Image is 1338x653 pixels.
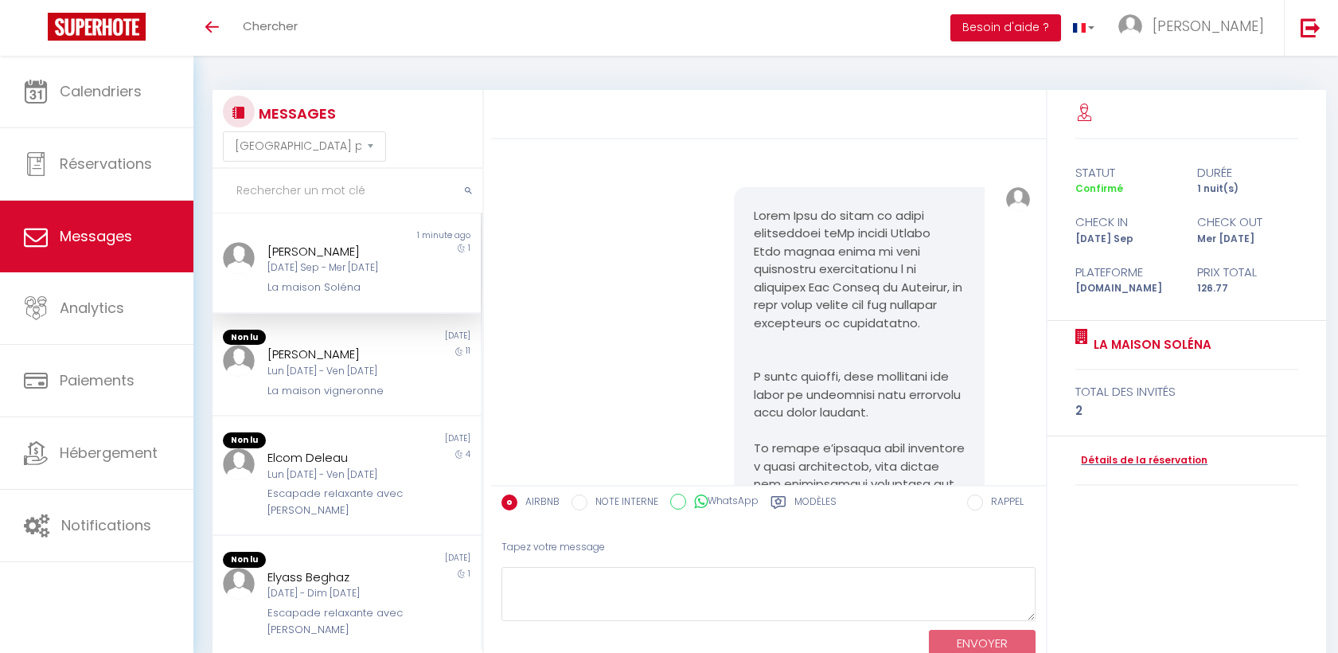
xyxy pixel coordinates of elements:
[466,448,470,460] span: 4
[60,81,142,101] span: Calendriers
[501,528,1036,567] div: Tapez votre message
[686,494,759,511] label: WhatsApp
[346,552,480,568] div: [DATE]
[950,14,1061,41] button: Besoin d'aide ?
[1187,263,1309,282] div: Prix total
[794,495,837,514] label: Modèles
[587,495,658,512] label: NOTE INTERNE
[60,154,152,174] span: Réservations
[223,552,266,568] span: Non lu
[267,242,403,261] div: [PERSON_NAME]
[48,13,146,41] img: Super Booking
[1187,182,1309,197] div: 1 nuit(s)
[267,486,403,518] div: Escapade relaxante avec [PERSON_NAME]
[60,298,124,318] span: Analytics
[1065,263,1187,282] div: Plateforme
[517,495,560,512] label: AIRBNB
[1065,163,1187,182] div: statut
[267,605,403,638] div: Escapade relaxante avec [PERSON_NAME]
[267,383,403,399] div: La maison vigneronne
[1006,187,1031,212] img: ...
[267,568,403,587] div: Elyass Beghaz
[223,432,266,448] span: Non lu
[1118,14,1142,38] img: ...
[1187,163,1309,182] div: durée
[1301,18,1320,37] img: logout
[346,432,480,448] div: [DATE]
[61,515,151,535] span: Notifications
[267,467,403,483] div: Lun [DATE] - Ven [DATE]
[223,345,255,377] img: ...
[267,345,403,364] div: [PERSON_NAME]
[267,448,403,467] div: Elcom Deleau
[223,568,255,600] img: ...
[255,96,336,131] h3: MESSAGES
[267,280,403,295] div: La maison Soléna
[346,330,480,346] div: [DATE]
[1075,453,1207,468] a: Détails de la réservation
[1187,281,1309,296] div: 126.77
[1187,232,1309,247] div: Mer [DATE]
[1088,335,1211,354] a: La maison Soléna
[468,568,470,580] span: 1
[223,448,255,480] img: ...
[243,18,298,34] span: Chercher
[223,330,266,346] span: Non lu
[267,364,403,379] div: Lun [DATE] - Ven [DATE]
[267,260,403,276] div: [DATE] Sep - Mer [DATE]
[1075,182,1123,195] span: Confirmé
[466,345,470,357] span: 11
[1065,281,1187,296] div: [DOMAIN_NAME]
[1075,401,1298,420] div: 2
[1187,213,1309,232] div: check out
[267,586,403,601] div: [DATE] - Dim [DATE]
[1153,16,1264,36] span: [PERSON_NAME]
[223,242,255,274] img: ...
[60,226,132,246] span: Messages
[983,495,1024,512] label: RAPPEL
[60,443,158,463] span: Hébergement
[468,242,470,254] span: 1
[60,370,135,390] span: Paiements
[1065,232,1187,247] div: [DATE] Sep
[1075,382,1298,401] div: total des invités
[213,169,482,213] input: Rechercher un mot clé
[346,229,480,242] div: 1 minute ago
[1065,213,1187,232] div: check in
